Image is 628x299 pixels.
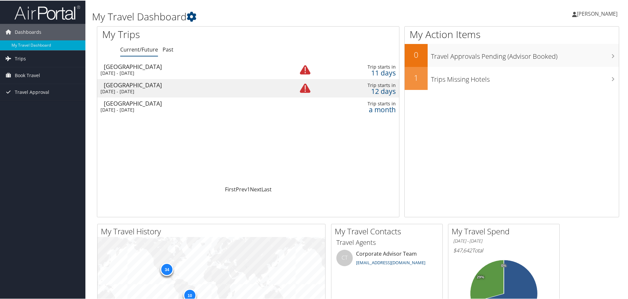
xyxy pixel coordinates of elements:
img: alert-flat-solid-warning.png [300,64,310,75]
span: [PERSON_NAME] [577,10,617,17]
h3: Travel Approvals Pending (Advisor Booked) [431,48,619,60]
a: [PERSON_NAME] [572,3,624,23]
div: [GEOGRAPHIC_DATA] [104,100,280,106]
a: [EMAIL_ADDRESS][DOMAIN_NAME] [356,259,425,265]
h2: 1 [405,72,428,83]
tspan: 29% [477,275,484,279]
span: Dashboards [15,23,41,40]
h6: Total [453,246,554,253]
a: Past [163,45,173,53]
a: Current/Future [120,45,158,53]
a: 1Trips Missing Hotels [405,66,619,89]
div: Trip starts in [330,63,396,69]
div: Trip starts in [330,100,396,106]
a: Last [261,185,272,192]
div: CT [336,249,353,266]
div: Trip starts in [330,82,396,88]
h2: 0 [405,49,428,60]
img: alert-flat-solid-warning.png [300,82,310,93]
h2: My Travel Contacts [335,225,442,236]
a: 0Travel Approvals Pending (Advisor Booked) [405,43,619,66]
div: 34 [160,262,173,275]
div: [GEOGRAPHIC_DATA] [104,63,280,69]
div: [DATE] - [DATE] [101,106,277,112]
tspan: 0% [501,263,506,267]
h6: [DATE] - [DATE] [453,237,554,244]
div: [GEOGRAPHIC_DATA] [104,81,280,87]
h2: My Travel History [101,225,325,236]
h1: My Action Items [405,27,619,41]
a: Prev [236,185,247,192]
a: 1 [247,185,250,192]
span: $47,642 [453,246,472,253]
a: Next [250,185,261,192]
img: airportal-logo.png [14,4,80,20]
div: [DATE] - [DATE] [101,70,277,75]
div: 11 days [330,69,396,75]
h3: Travel Agents [336,237,437,246]
div: 12 days [330,88,396,94]
li: Corporate Advisor Team [333,249,441,270]
h3: Trips Missing Hotels [431,71,619,83]
h1: My Trips [102,27,268,41]
span: Trips [15,50,26,66]
div: [DATE] - [DATE] [101,88,277,94]
a: First [225,185,236,192]
div: a month [330,106,396,112]
span: Book Travel [15,67,40,83]
h2: My Travel Spend [452,225,559,236]
h1: My Travel Dashboard [92,9,447,23]
span: Travel Approval [15,83,49,100]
